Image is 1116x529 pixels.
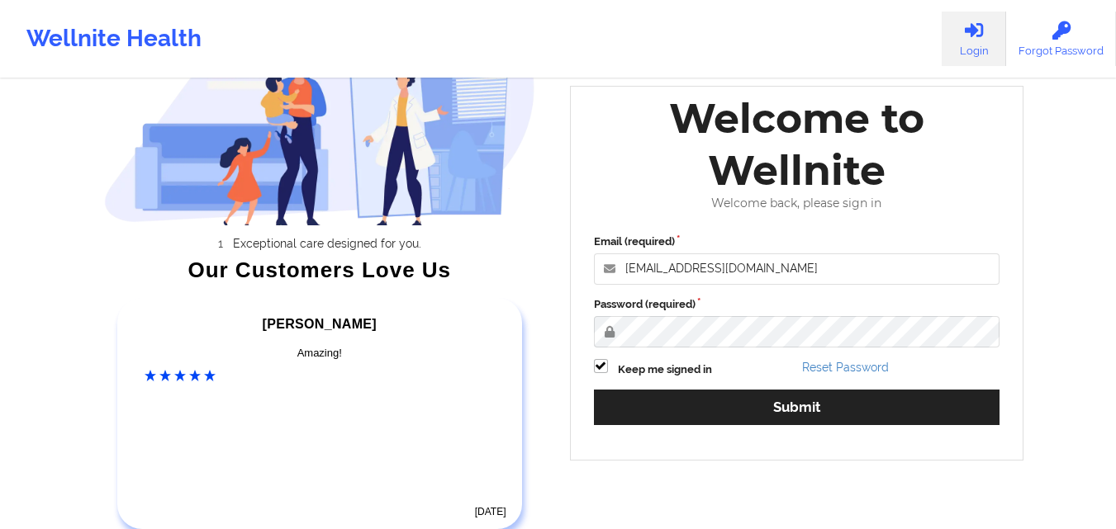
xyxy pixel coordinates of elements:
div: Welcome back, please sign in [582,196,1012,210]
label: Password (required) [594,296,1000,313]
li: Exceptional care designed for you. [119,237,535,250]
input: Email address [594,253,1000,285]
div: Our Customers Love Us [104,262,535,278]
span: [PERSON_NAME] [263,317,377,331]
div: Amazing! [145,345,495,361]
a: Forgot Password [1006,12,1116,66]
a: Login [942,12,1006,66]
button: Submit [594,390,1000,425]
a: Reset Password [802,361,889,374]
time: [DATE] [475,506,506,517]
label: Email (required) [594,234,1000,250]
label: Keep me signed in [618,361,712,378]
div: Welcome to Wellnite [582,92,1012,196]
